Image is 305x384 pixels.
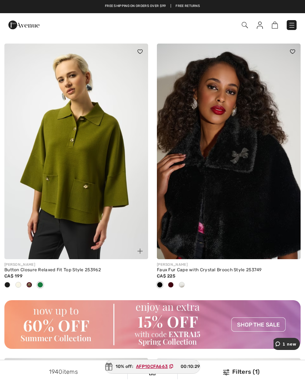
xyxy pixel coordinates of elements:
[170,4,171,9] span: |
[35,279,46,291] div: Artichoke
[157,273,175,279] span: CA$ 225
[105,359,200,374] div: 10% off:
[257,22,263,29] img: My Info
[4,262,148,268] div: [PERSON_NAME]
[8,21,39,28] a: 1ère Avenue
[274,338,300,350] iframe: Opens a widget where you can chat to one of our agents
[176,279,187,291] div: Vanilla 30
[154,279,165,291] div: Black
[138,49,143,54] img: heart_black_full.svg
[157,268,301,273] div: Faux Fur Cape with Crystal Brooch Style 253749
[288,22,295,29] img: Menu
[182,368,301,376] div: Filters (1)
[157,262,301,268] div: [PERSON_NAME]
[4,273,22,279] span: CA$ 199
[165,279,176,291] div: Merlot
[13,279,24,291] div: Winter White
[223,369,229,375] img: Filters
[242,22,248,28] img: Search
[4,300,301,349] img: Roseph Ribkoff Summer and Spring Sale
[136,364,168,369] ins: AFP10CFA663
[272,22,278,29] img: Shopping Bag
[176,4,200,9] a: Free Returns
[290,49,295,54] img: heart_black_full.svg
[105,363,113,370] img: Gift.svg
[138,249,143,254] img: plus_v2.svg
[181,363,200,370] span: 00:10:29
[105,4,166,9] a: Free shipping on orders over $99
[24,279,35,291] div: Merlot
[4,268,148,273] div: Button Closure Relaxed Fit Top Style 253962
[157,44,301,260] img: Faux Fur Cape with Crystal Brooch Style 253749. Black
[2,279,13,291] div: Black
[8,18,39,32] img: 1ère Avenue
[4,44,148,260] img: Button Closure Relaxed Fit Top Style 253962. Black
[49,368,62,375] span: 1940
[290,249,295,254] img: plus_v2.svg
